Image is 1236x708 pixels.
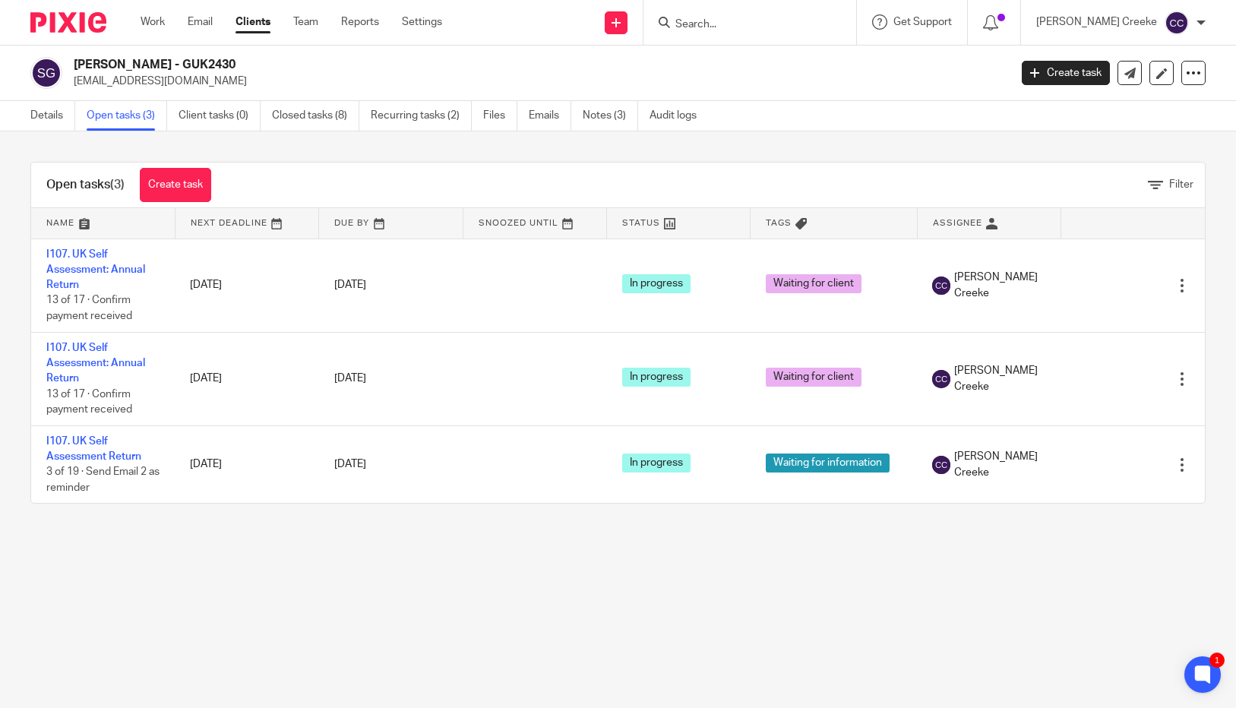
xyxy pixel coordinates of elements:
[1169,179,1193,190] span: Filter
[46,389,132,416] span: 13 of 17 · Confirm payment received
[1165,11,1189,35] img: svg%3E
[932,370,950,388] img: svg%3E
[30,12,106,33] img: Pixie
[650,101,708,131] a: Audit logs
[954,270,1045,301] span: [PERSON_NAME] Creeke
[1036,14,1157,30] p: [PERSON_NAME] Creeke
[954,449,1045,480] span: [PERSON_NAME] Creeke
[766,454,890,473] span: Waiting for information
[140,168,211,202] a: Create task
[954,363,1045,394] span: [PERSON_NAME] Creeke
[74,74,999,89] p: [EMAIL_ADDRESS][DOMAIN_NAME]
[236,14,270,30] a: Clients
[334,460,366,470] span: [DATE]
[293,14,318,30] a: Team
[46,249,145,291] a: I107. UK Self Assessment: Annual Return
[46,177,125,193] h1: Open tasks
[188,14,213,30] a: Email
[483,101,517,131] a: Files
[371,101,472,131] a: Recurring tasks (2)
[46,436,141,462] a: I107. UK Self Assessment Return
[766,368,861,387] span: Waiting for client
[766,219,792,227] span: Tags
[46,296,132,322] span: 13 of 17 · Confirm payment received
[1209,653,1225,668] div: 1
[175,332,318,425] td: [DATE]
[141,14,165,30] a: Work
[893,17,952,27] span: Get Support
[479,219,558,227] span: Snoozed Until
[46,467,160,494] span: 3 of 19 · Send Email 2 as reminder
[402,14,442,30] a: Settings
[674,18,811,32] input: Search
[622,274,691,293] span: In progress
[110,179,125,191] span: (3)
[583,101,638,131] a: Notes (3)
[30,57,62,89] img: svg%3E
[87,101,167,131] a: Open tasks (3)
[622,219,660,227] span: Status
[272,101,359,131] a: Closed tasks (8)
[622,368,691,387] span: In progress
[175,425,318,503] td: [DATE]
[341,14,379,30] a: Reports
[74,57,814,73] h2: [PERSON_NAME] - GUK2430
[932,277,950,295] img: svg%3E
[334,374,366,384] span: [DATE]
[1022,61,1110,85] a: Create task
[175,239,318,332] td: [DATE]
[30,101,75,131] a: Details
[46,343,145,384] a: I107. UK Self Assessment: Annual Return
[179,101,261,131] a: Client tasks (0)
[622,454,691,473] span: In progress
[766,274,861,293] span: Waiting for client
[334,280,366,290] span: [DATE]
[529,101,571,131] a: Emails
[932,456,950,474] img: svg%3E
